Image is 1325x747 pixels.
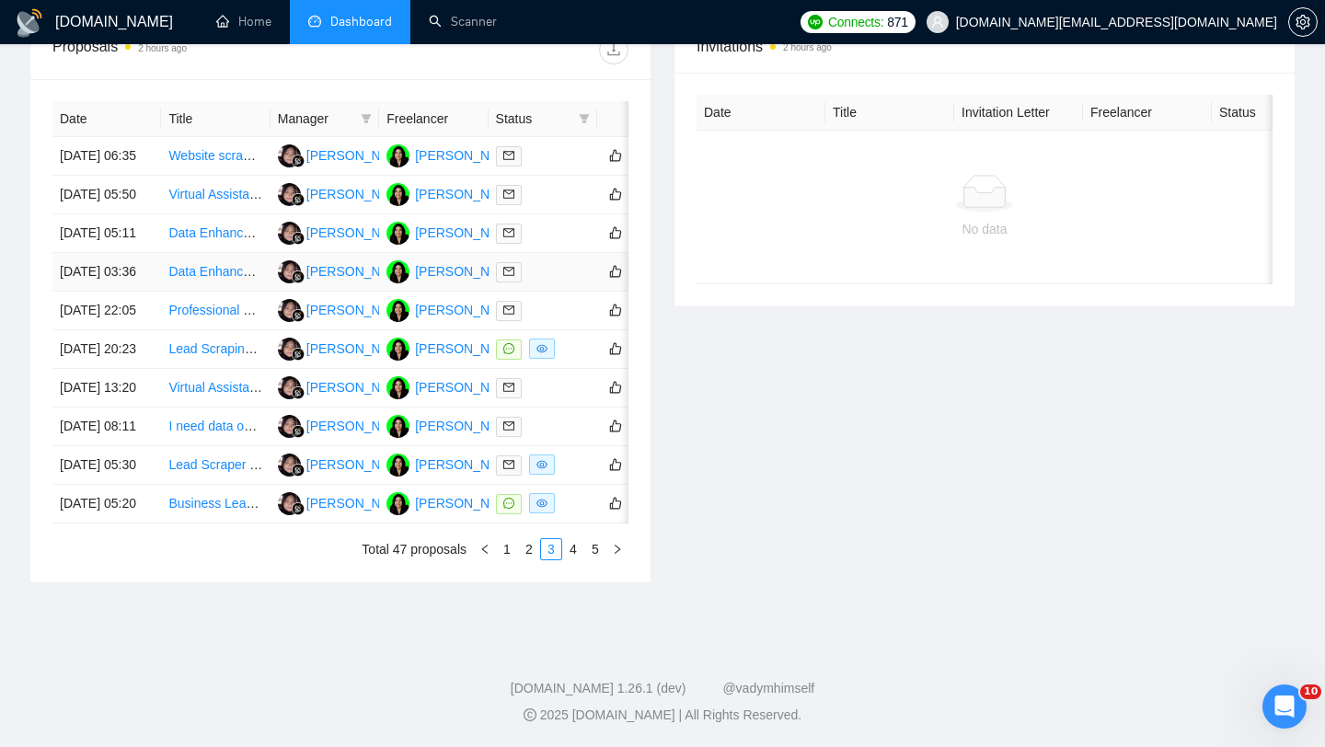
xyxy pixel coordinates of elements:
[563,539,583,559] a: 4
[605,454,627,476] button: like
[168,187,423,201] a: Virtual Assistant for Trade Show Applications
[306,454,412,475] div: [PERSON_NAME]
[609,419,622,433] span: like
[605,260,627,282] button: like
[600,42,628,57] span: download
[808,15,823,29] img: upwork-logo.png
[278,302,412,316] a: N[PERSON_NAME]
[605,415,627,437] button: like
[722,681,814,695] a: @vadymhimself
[1262,684,1307,729] iframe: Intercom live chat
[52,253,161,292] td: [DATE] 03:36
[605,376,627,398] button: like
[415,145,521,166] div: [PERSON_NAME]
[306,339,412,359] div: [PERSON_NAME]
[52,137,161,176] td: [DATE] 06:35
[931,16,944,29] span: user
[161,137,270,176] td: Website scraping for product pricing
[52,485,161,523] td: [DATE] 05:20
[386,340,521,355] a: OK[PERSON_NAME]
[415,377,521,397] div: [PERSON_NAME]
[519,539,539,559] a: 2
[605,299,627,321] button: like
[168,303,582,317] a: Professional Skip tracing company (Real Estate [GEOGRAPHIC_DATA])
[415,184,521,204] div: [PERSON_NAME]
[828,12,883,32] span: Connects:
[306,377,412,397] div: [PERSON_NAME]
[278,183,301,206] img: N
[386,302,521,316] a: OK[PERSON_NAME]
[278,454,301,477] img: N
[379,101,488,137] th: Freelancer
[386,492,409,515] img: OK
[52,214,161,253] td: [DATE] 05:11
[605,144,627,167] button: like
[161,214,270,253] td: Data Enhancement Specialist for CFO/CEO Contact Details
[278,186,412,201] a: N[PERSON_NAME]
[386,222,409,245] img: OK
[386,376,409,399] img: OK
[954,95,1083,131] th: Invitation Letter
[278,379,412,394] a: N[PERSON_NAME]
[386,338,409,361] img: OK
[278,492,301,515] img: N
[168,341,416,356] a: Lead Scraping Specialist Needed for Apollo
[292,193,305,206] img: gigradar-bm.png
[1300,684,1321,699] span: 10
[52,176,161,214] td: [DATE] 05:50
[161,330,270,369] td: Lead Scraping Specialist Needed for Apollo
[496,538,518,560] li: 1
[503,305,514,316] span: mail
[609,303,622,317] span: like
[161,485,270,523] td: Business Lead Generation
[497,539,517,559] a: 1
[386,299,409,322] img: OK
[278,109,353,129] span: Manager
[278,415,301,438] img: N
[306,493,412,513] div: [PERSON_NAME]
[429,14,497,29] a: searchScanner
[278,418,412,432] a: N[PERSON_NAME]
[584,538,606,560] li: 5
[612,544,623,555] span: right
[825,95,954,131] th: Title
[361,113,372,124] span: filter
[415,300,521,320] div: [PERSON_NAME]
[292,386,305,399] img: gigradar-bm.png
[292,502,305,515] img: gigradar-bm.png
[609,496,622,511] span: like
[386,454,409,477] img: OK
[511,681,686,695] a: [DOMAIN_NAME] 1.26.1 (dev)
[1288,7,1318,37] button: setting
[278,376,301,399] img: N
[278,147,412,162] a: N[PERSON_NAME]
[386,415,409,438] img: OK
[609,148,622,163] span: like
[15,8,44,38] img: logo
[278,224,412,239] a: N[PERSON_NAME]
[138,43,187,53] time: 2 hours ago
[292,425,305,438] img: gigradar-bm.png
[278,144,301,167] img: N
[415,416,521,436] div: [PERSON_NAME]
[783,42,832,52] time: 2 hours ago
[168,148,374,163] a: Website scraping for product pricing
[562,538,584,560] li: 4
[278,263,412,278] a: N[PERSON_NAME]
[711,219,1258,239] div: No data
[415,493,521,513] div: [PERSON_NAME]
[386,260,409,283] img: OK
[386,183,409,206] img: OK
[168,380,455,395] a: Virtual Assistant for Dental Practice Data Scraping
[52,446,161,485] td: [DATE] 05:30
[606,538,628,560] li: Next Page
[52,408,161,446] td: [DATE] 08:11
[168,264,509,279] a: Data Enhancement Specialist for CFO/CEO Contact Details
[540,538,562,560] li: 3
[503,343,514,354] span: message
[306,223,412,243] div: [PERSON_NAME]
[306,184,412,204] div: [PERSON_NAME]
[161,253,270,292] td: Data Enhancement Specialist for CFO/CEO Contact Details
[308,15,321,28] span: dashboard
[415,261,521,282] div: [PERSON_NAME]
